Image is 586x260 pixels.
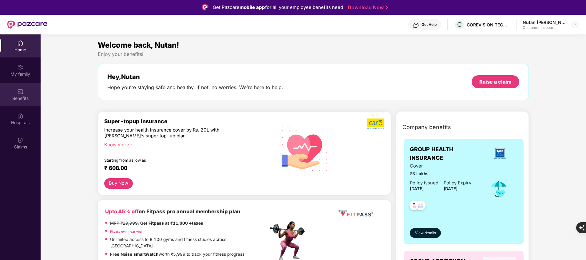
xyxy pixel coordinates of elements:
[444,179,471,187] div: Policy Expiry
[17,64,23,70] img: svg+xml;base64,PHN2ZyB3aWR0aD0iMjAiIGhlaWdodD0iMjAiIHZpZXdCb3g9IjAgMCAyMCAyMCIgZmlsbD0ibm9uZSIgeG...
[523,25,566,30] div: Customer_support
[415,230,436,236] span: View details
[110,221,139,226] del: MRP ₹19,999,
[422,22,437,27] div: Get Help
[110,251,244,258] p: worth ₹5,999 to track your fitness progress
[110,252,159,257] strong: Free Noise smartwatch
[110,236,267,250] p: Unlimited access to 8,100 gyms and fitness studios across [GEOGRAPHIC_DATA]
[413,199,428,214] img: svg+xml;base64,PHN2ZyB4bWxucz0iaHR0cDovL3d3dy53My5vcmcvMjAwMC9zdmciIHdpZHRoPSI0OC45NDMiIGhlaWdodD...
[104,178,133,189] button: Buy Now
[572,22,577,27] img: svg+xml;base64,PHN2ZyBpZD0iRHJvcGRvd24tMzJ4MzIiIHhtbG5zPSJodHRwOi8vd3d3LnczLm9yZy8yMDAwL3N2ZyIgd2...
[410,228,441,238] button: View details
[129,143,133,147] span: right
[413,22,419,28] img: svg+xml;base64,PHN2ZyBpZD0iSGVscC0zMngzMiIgeG1sbnM9Imh0dHA6Ly93d3cudzMub3JnLzIwMDAvc3ZnIiB3aWR0aD...
[410,145,483,163] span: GROUP HEALTH INSURANCE
[17,40,23,46] img: svg+xml;base64,PHN2ZyBpZD0iSG9tZSIgeG1sbnM9Imh0dHA6Ly93d3cudzMub3JnLzIwMDAvc3ZnIiB3aWR0aD0iMjAiIG...
[105,208,240,215] b: on Fitpass pro annual membership plan
[104,142,264,146] div: Know more
[410,163,471,170] span: Cover
[213,4,343,11] div: Get Pazcare for all your employee benefits need
[407,199,422,214] img: svg+xml;base64,PHN2ZyB4bWxucz0iaHR0cDovL3d3dy53My5vcmcvMjAwMC9zdmciIHdpZHRoPSI0OC45NDMiIGhlaWdodD...
[98,51,529,57] div: Enjoy your benefits!
[104,158,242,162] div: Starting from as low as
[17,113,23,119] img: svg+xml;base64,PHN2ZyBpZD0iSG9zcGl0YWxzIiB4bWxucz0iaHR0cDovL3d3dy53My5vcmcvMjAwMC9zdmciIHdpZHRoPS...
[202,4,208,10] img: Logo
[489,179,509,199] img: icon
[274,118,332,178] img: svg+xml;base64,PHN2ZyB4bWxucz0iaHR0cDovL3d3dy53My5vcmcvMjAwMC9zdmciIHhtbG5zOnhsaW5rPSJodHRwOi8vd3...
[107,73,283,81] div: Hey, Nutan
[104,165,262,172] div: ₹ 608.00
[104,127,241,139] div: Increase your health insurance cover by Rs. 20L with [PERSON_NAME]’s super top-up plan.
[140,221,203,226] strong: Get Fitpass at ₹11,000 +taxes
[457,21,462,28] span: C
[105,208,139,215] b: Upto 45% off
[98,41,179,49] span: Welcome back, Nutan!
[107,84,283,91] div: Hope you’re staying safe and healthy. If not, no worries. We’re here to help.
[367,118,385,130] img: b5dec4f62d2307b9de63beb79f102df3.png
[17,89,23,95] img: svg+xml;base64,PHN2ZyBpZD0iQmVuZWZpdHMiIHhtbG5zPSJodHRwOi8vd3d3LnczLm9yZy8yMDAwL3N2ZyIgd2lkdGg9Ij...
[402,123,451,132] span: Company benefits
[479,78,512,85] div: Raise a claim
[386,4,388,11] img: Stroke
[110,230,142,233] a: Fitpass gym near you
[104,118,268,124] div: Super-topup Insurance
[444,186,457,191] span: [DATE]
[410,186,424,191] span: [DATE]
[410,179,438,187] div: Policy issued
[492,145,508,162] img: insurerLogo
[337,207,374,219] img: fppp.png
[410,171,471,177] span: ₹3 Lakhs
[17,137,23,143] img: svg+xml;base64,PHN2ZyBpZD0iQ2xhaW0iIHhtbG5zPSJodHRwOi8vd3d3LnczLm9yZy8yMDAwL3N2ZyIgd2lkdGg9IjIwIi...
[348,4,386,11] a: Download Now
[523,19,566,25] div: Nutan [PERSON_NAME]
[240,4,265,10] strong: mobile app
[7,21,47,29] img: New Pazcare Logo
[467,22,510,28] div: COREVISION TECHNOLOGY PRIVATE LIMITED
